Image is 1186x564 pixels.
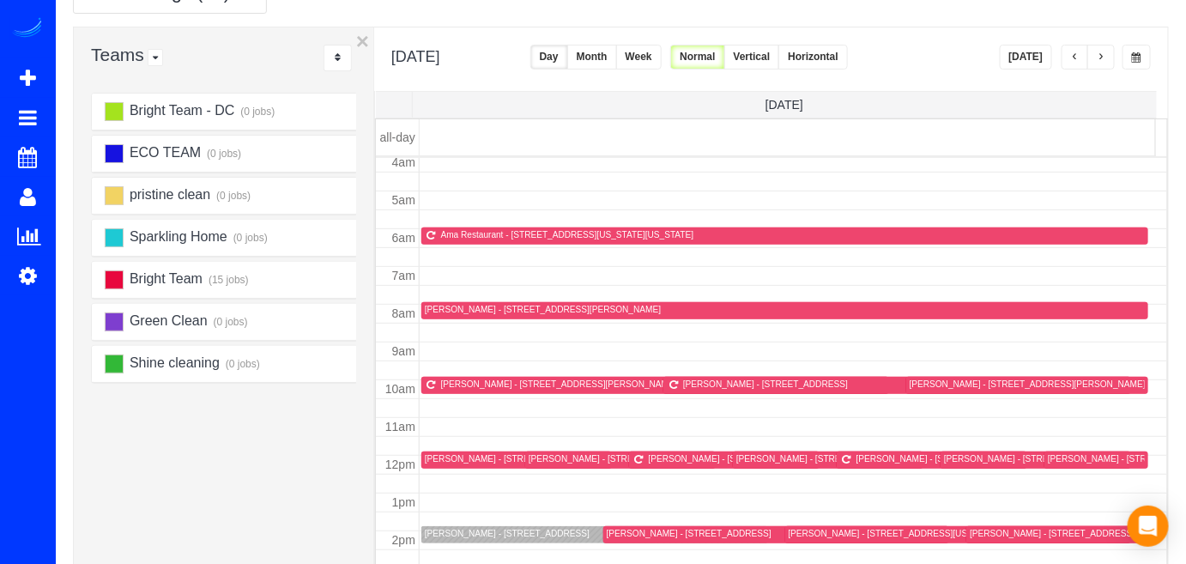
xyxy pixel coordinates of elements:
[127,187,210,202] span: pristine clean
[206,274,248,286] small: (15 jobs)
[385,458,415,471] span: 12pm
[789,528,1001,539] div: [PERSON_NAME] - [STREET_ADDRESS][US_STATE]
[441,229,694,240] div: Ama Restaurant - [STREET_ADDRESS][US_STATE][US_STATE]
[425,528,590,539] div: [PERSON_NAME] - [STREET_ADDRESS]
[385,420,415,434] span: 11am
[205,148,242,160] small: (0 jobs)
[1000,45,1053,70] button: [DATE]
[391,45,440,66] h2: [DATE]
[567,45,617,70] button: Month
[616,45,662,70] button: Week
[670,45,724,70] button: Normal
[425,453,590,464] div: [PERSON_NAME] - [STREET_ADDRESS]
[127,271,203,286] span: Bright Team
[91,45,144,64] span: Teams
[970,528,1135,539] div: [PERSON_NAME] - [STREET_ADDRESS]
[380,130,415,144] span: all-day
[127,355,219,370] span: Shine cleaning
[530,45,568,70] button: Day
[231,232,268,244] small: (0 jobs)
[944,453,1180,464] div: [PERSON_NAME] - [STREET_ADDRESS][PERSON_NAME]
[392,155,415,169] span: 4am
[324,45,352,71] div: ...
[239,106,275,118] small: (0 jobs)
[425,304,661,315] div: [PERSON_NAME] - [STREET_ADDRESS][PERSON_NAME]
[127,145,201,160] span: ECO TEAM
[392,269,415,282] span: 7am
[441,379,726,390] div: [PERSON_NAME] - [STREET_ADDRESS][PERSON_NAME][US_STATE]
[215,190,251,202] small: (0 jobs)
[392,533,415,547] span: 2pm
[856,453,1092,464] div: [PERSON_NAME] - [STREET_ADDRESS][PERSON_NAME]
[385,382,415,396] span: 10am
[335,52,341,63] i: Sort Teams
[529,453,765,464] div: [PERSON_NAME] - [STREET_ADDRESS][PERSON_NAME]
[392,495,415,509] span: 1pm
[724,45,780,70] button: Vertical
[649,453,885,464] div: [PERSON_NAME] - [STREET_ADDRESS][PERSON_NAME]
[356,30,369,52] button: ×
[211,316,248,328] small: (0 jobs)
[127,229,227,244] span: Sparkling Home
[736,453,949,464] div: [PERSON_NAME] - [STREET_ADDRESS][US_STATE]
[392,344,415,358] span: 9am
[392,193,415,207] span: 5am
[607,528,772,539] div: [PERSON_NAME] - [STREET_ADDRESS]
[127,313,207,328] span: Green Clean
[910,379,1146,390] div: [PERSON_NAME] - [STREET_ADDRESS][PERSON_NAME]
[765,98,803,112] span: [DATE]
[392,231,415,245] span: 6am
[10,17,45,41] img: Automaid Logo
[127,103,234,118] span: Bright Team - DC
[392,306,415,320] span: 8am
[778,45,848,70] button: Horizontal
[1128,506,1169,547] div: Open Intercom Messenger
[223,358,260,370] small: (0 jobs)
[683,379,848,390] div: [PERSON_NAME] - [STREET_ADDRESS]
